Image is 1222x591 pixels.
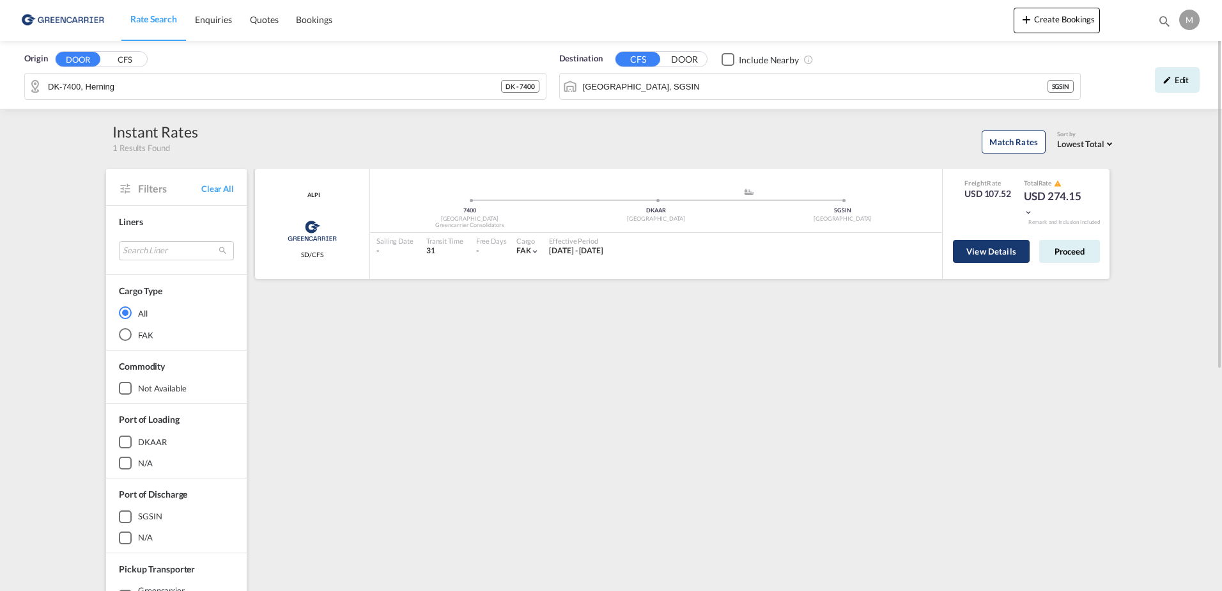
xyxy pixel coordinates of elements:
[56,52,100,67] button: DOOR
[376,215,563,223] div: [GEOGRAPHIC_DATA]
[119,436,234,448] md-checkbox: DKAAR
[563,207,750,215] div: DKAAR
[476,246,479,256] div: -
[119,306,234,319] md-radio-button: All
[19,6,105,35] img: b0b18ec08afe11efb1d4932555f5f09d.png
[119,563,195,574] span: Pickup Transporter
[119,489,187,500] span: Port of Discharge
[662,52,707,67] button: DOOR
[549,236,603,246] div: Effective Period
[201,183,234,194] span: Clear All
[741,189,757,195] md-icon: assets/icons/custom/ship-fill.svg
[1024,208,1033,217] md-icon: icon-chevron-down
[749,207,936,215] div: SGSIN
[1163,75,1172,84] md-icon: icon-pencil
[119,457,234,469] md-checkbox: N/A
[953,240,1030,263] button: View Details
[138,532,153,543] div: N/A
[549,246,603,256] div: 01 Sep 2025 - 31 Oct 2025
[803,54,814,65] md-icon: Unchecked: Ignores neighbouring ports when fetching rates.Checked : Includes neighbouring ports w...
[476,236,507,246] div: Free Days
[119,285,162,297] div: Cargo Type
[1157,14,1172,33] div: icon-magnify
[583,77,1048,96] input: Search by Port
[1057,136,1116,150] md-select: Select: Lowest Total
[48,77,501,96] input: Search by Door
[138,436,167,448] div: DKAAR
[1048,80,1074,93] div: SGSIN
[739,54,799,67] div: Include Nearby
[426,236,463,246] div: Transit Time
[982,130,1046,154] button: Match Rates
[1179,10,1200,30] div: M
[506,82,534,91] span: DK - 7400
[1019,219,1110,226] div: Remark and Inclusion included
[964,178,1011,187] div: Freight Rate
[112,142,170,154] span: 1 Results Found
[25,74,546,99] md-input-container: DK-7400, Herning
[463,207,476,214] span: 7400
[1014,8,1100,33] button: icon-plus 400-fgCreate Bookings
[549,246,603,255] span: [DATE] - [DATE]
[1054,180,1062,187] md-icon: icon-alert
[559,52,603,65] span: Destination
[304,191,320,200] div: Contract / Rate Agreement / Tariff / Spot Pricing Reference Number: ALPI
[138,510,162,522] div: SGSIN
[964,187,1011,200] div: USD 107.52
[1057,130,1116,139] div: Sort by
[560,74,1081,99] md-input-container: Singapore, SGSIN
[301,250,323,259] span: SD/CFS
[24,52,47,65] span: Origin
[426,246,463,256] div: 31
[304,191,320,200] span: ALPI
[102,52,147,67] button: CFS
[138,182,201,196] span: Filters
[376,236,414,246] div: Sailing Date
[722,52,799,66] md-checkbox: Checkbox No Ink
[119,216,143,227] span: Liners
[1024,178,1088,189] div: Total Rate
[1157,14,1172,28] md-icon: icon-magnify
[376,246,414,256] div: -
[250,14,278,25] span: Quotes
[516,236,540,246] div: Cargo
[138,382,187,394] div: not available
[615,52,660,67] button: CFS
[1155,67,1200,93] div: icon-pencilEdit
[284,215,341,247] img: Greencarrier Consolidators
[1019,12,1034,27] md-icon: icon-plus 400-fg
[376,221,563,230] div: Greencarrier Consolidators
[195,14,232,25] span: Enquiries
[1057,139,1104,149] span: Lowest Total
[296,14,332,25] span: Bookings
[563,215,750,223] div: [GEOGRAPHIC_DATA]
[749,215,936,223] div: [GEOGRAPHIC_DATA]
[119,532,234,544] md-checkbox: N/A
[516,246,531,255] span: FAK
[119,361,165,372] span: Commodity
[119,328,234,341] md-radio-button: FAK
[130,13,177,24] span: Rate Search
[119,414,180,425] span: Port of Loading
[1053,178,1062,188] button: icon-alert
[1039,240,1100,263] button: Proceed
[112,122,198,142] div: Instant Rates
[138,457,153,469] div: N/A
[530,247,539,256] md-icon: icon-chevron-down
[119,510,234,523] md-checkbox: SGSIN
[1024,189,1088,219] div: USD 274.15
